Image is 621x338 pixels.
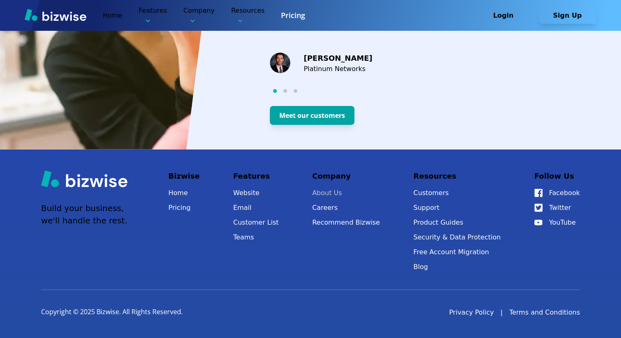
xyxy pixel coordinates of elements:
a: Login [475,11,539,19]
p: Company [312,170,380,182]
a: Blog [414,261,501,273]
img: Twitter Icon [534,204,543,212]
p: [PERSON_NAME] [304,52,372,64]
a: Sign Up [539,11,596,19]
p: Copyright © 2025 Bizwise. All Rights Reserved. [41,308,183,317]
a: Privacy Policy [449,308,494,317]
a: Recommend Bizwise [312,217,380,228]
a: Teams [233,232,279,243]
a: Security & Data Protection [414,232,501,243]
a: About Us [312,187,380,199]
p: Company [184,6,215,25]
a: Free Account Migration [414,246,501,258]
p: Resources [414,170,501,182]
img: Bizwise Logo [25,9,86,21]
p: Features [233,170,279,182]
a: Home [103,11,122,19]
p: Follow Us [534,170,580,182]
a: Pricing [168,202,200,214]
button: Login [475,7,532,24]
a: YouTube [534,217,580,228]
a: Pricing [281,10,305,21]
a: Website [233,187,279,199]
p: Platinum Networks [304,64,372,74]
img: YouTube Icon [534,220,543,225]
a: Product Guides [414,217,501,228]
a: Facebook [534,187,580,199]
a: Careers [312,202,380,214]
a: Customers [414,187,501,199]
a: Customer List [233,217,279,228]
button: Meet our customers [270,106,354,125]
a: Twitter [534,202,580,214]
button: Support [414,202,501,214]
div: | [501,308,503,317]
p: Bizwise [168,170,200,182]
p: Features [139,6,167,25]
img: Michael Branson [270,53,290,73]
p: Build your business, we'll handle the rest. [41,202,127,227]
a: Home [168,187,200,199]
a: Meet our customers [246,112,354,120]
a: Email [233,202,279,214]
button: Sign Up [539,7,596,24]
img: Bizwise Logo [41,170,127,187]
p: Resources [231,6,265,25]
img: Facebook Icon [534,189,543,197]
a: Terms and Conditions [509,308,580,317]
iframe: Intercom live chat [593,310,613,330]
